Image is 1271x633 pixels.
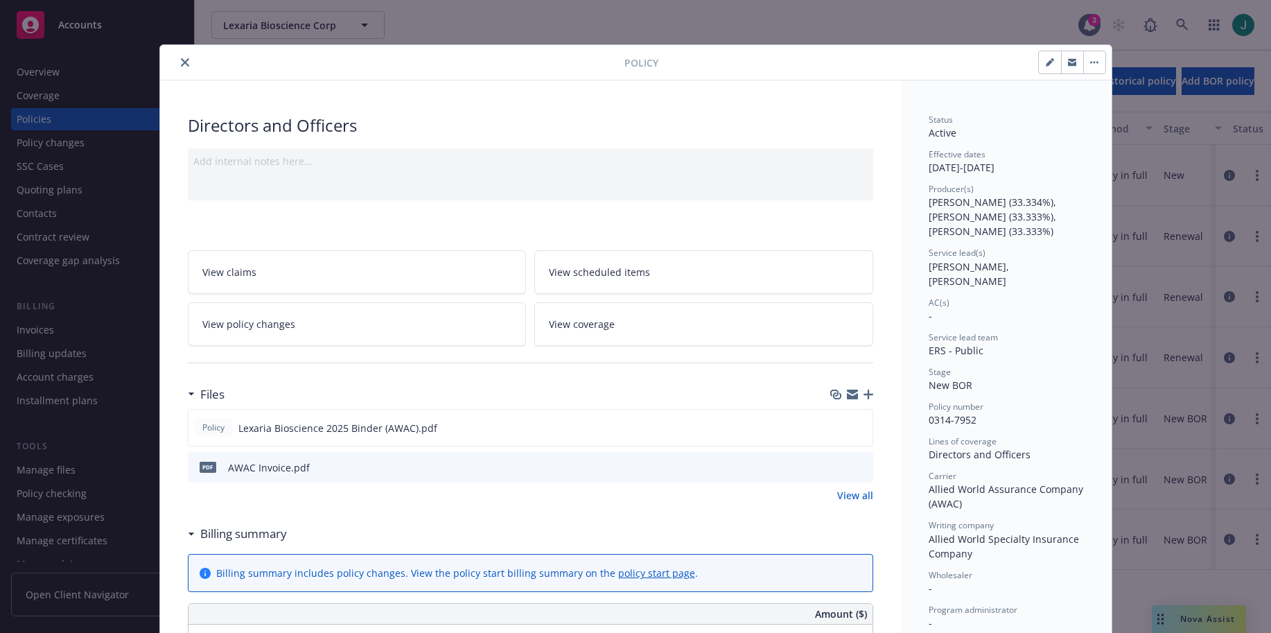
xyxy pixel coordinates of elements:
[929,366,951,378] span: Stage
[929,582,932,595] span: -
[929,260,1012,288] span: [PERSON_NAME], [PERSON_NAME]
[216,566,698,580] div: Billing summary includes policy changes. View the policy start billing summary on the .
[929,413,976,426] span: 0314-7952
[200,422,227,434] span: Policy
[549,317,615,331] span: View coverage
[188,385,225,404] div: Files
[929,126,956,139] span: Active
[929,331,998,343] span: Service lead team
[929,483,1086,510] span: Allied World Assurance Company (AWAC)
[929,114,953,125] span: Status
[929,470,956,482] span: Carrier
[200,385,225,404] h3: Files
[929,344,983,357] span: ERS - Public
[929,196,1059,238] span: [PERSON_NAME] (33.334%), [PERSON_NAME] (33.333%), [PERSON_NAME] (33.333%)
[929,604,1017,616] span: Program administrator
[929,447,1084,462] div: Directors and Officers
[929,401,983,413] span: Policy number
[929,616,932,630] span: -
[929,435,997,447] span: Lines of coverage
[202,265,256,279] span: View claims
[929,519,994,531] span: Writing company
[193,154,868,168] div: Add internal notes here...
[855,460,868,475] button: preview file
[929,309,932,322] span: -
[815,607,867,621] span: Amount ($)
[929,297,949,309] span: AC(s)
[929,148,985,160] span: Effective dates
[854,421,867,435] button: preview file
[228,460,310,475] div: AWAC Invoice.pdf
[837,488,873,503] a: View all
[549,265,650,279] span: View scheduled items
[200,525,287,543] h3: Billing summary
[833,460,844,475] button: download file
[177,54,193,71] button: close
[188,302,527,346] a: View policy changes
[832,421,843,435] button: download file
[929,183,974,195] span: Producer(s)
[929,148,1084,175] div: [DATE] - [DATE]
[188,525,287,543] div: Billing summary
[624,55,658,70] span: Policy
[534,250,873,294] a: View scheduled items
[534,302,873,346] a: View coverage
[188,250,527,294] a: View claims
[188,114,873,137] div: Directors and Officers
[238,421,437,435] span: Lexaria Bioscience 2025 Binder (AWAC).pdf
[929,247,985,259] span: Service lead(s)
[929,379,972,392] span: New BOR
[202,317,295,331] span: View policy changes
[618,566,695,580] a: policy start page
[929,569,972,581] span: Wholesaler
[200,462,216,472] span: pdf
[929,532,1082,560] span: Allied World Specialty Insurance Company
